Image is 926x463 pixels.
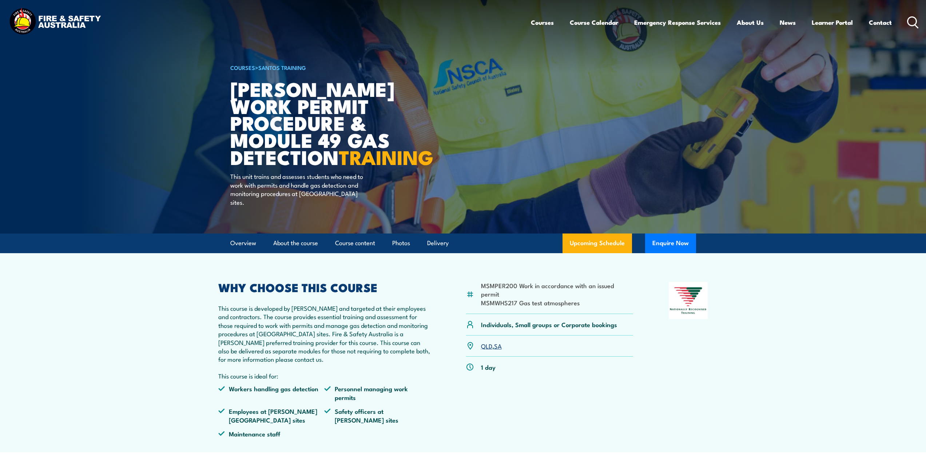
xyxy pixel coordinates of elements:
[230,63,255,71] a: COURSES
[481,320,617,329] p: Individuals, Small groups or Corporate bookings
[230,63,410,72] h6: >
[324,384,430,401] li: Personnel managing work permits
[218,372,431,380] p: This course is ideal for:
[481,341,492,350] a: QLD
[669,282,708,319] img: Nationally Recognised Training logo.
[230,234,256,253] a: Overview
[737,13,764,32] a: About Us
[563,234,632,253] a: Upcoming Schedule
[273,234,318,253] a: About the course
[335,234,375,253] a: Course content
[427,234,449,253] a: Delivery
[230,172,363,206] p: This unit trains and assesses students who need to work with permits and handle gas detection and...
[218,304,431,364] p: This course is developed by [PERSON_NAME] and targeted at their employees and contractors. The co...
[339,141,433,172] strong: TRAINING
[230,80,410,165] h1: [PERSON_NAME] Work Permit Procedure & Module 49 Gas Detection
[812,13,853,32] a: Learner Portal
[531,13,554,32] a: Courses
[570,13,618,32] a: Course Calendar
[218,407,325,424] li: Employees at [PERSON_NAME][GEOGRAPHIC_DATA] sites
[645,234,696,253] button: Enquire Now
[481,363,496,371] p: 1 day
[869,13,892,32] a: Contact
[218,282,431,292] h2: WHY CHOOSE THIS COURSE
[258,63,306,71] a: Santos Training
[494,341,502,350] a: SA
[392,234,410,253] a: Photos
[780,13,796,32] a: News
[481,342,502,350] p: ,
[324,407,430,424] li: Safety officers at [PERSON_NAME] sites
[218,429,325,438] li: Maintenance staff
[634,13,721,32] a: Emergency Response Services
[481,281,633,298] li: MSMPER200 Work in accordance with an issued permit
[218,384,325,401] li: Workers handling gas detection
[481,298,633,307] li: MSMWHS217 Gas test atmospheres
